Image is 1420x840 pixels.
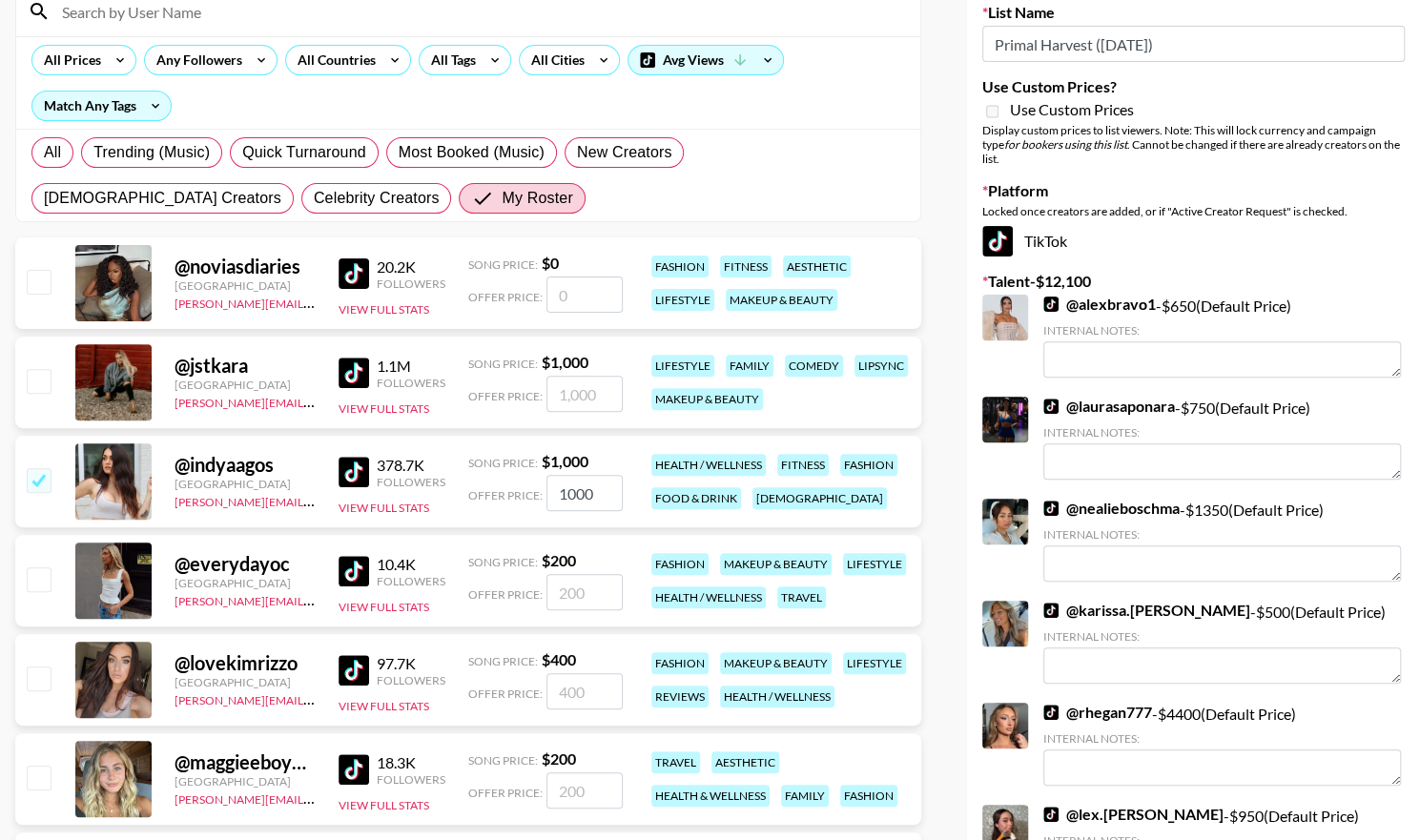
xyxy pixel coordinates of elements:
[339,556,369,586] img: TikTok
[840,454,897,476] div: fashion
[377,574,445,588] div: Followers
[982,123,1405,166] div: Display custom prices to list viewers. Note: This will lock currency and campaign type . Cannot b...
[651,751,700,773] div: travel
[1043,807,1059,822] img: TikTok
[175,552,316,576] div: @ everydayoc
[843,553,906,575] div: lifestyle
[1043,399,1059,414] img: TikTok
[339,358,369,388] img: TikTok
[339,754,369,785] img: TikTok
[44,187,281,210] span: [DEMOGRAPHIC_DATA] Creators
[175,278,316,293] div: [GEOGRAPHIC_DATA]
[339,699,429,713] button: View Full Stats
[377,357,445,376] div: 1.1M
[1043,499,1180,518] a: @nealieboschma
[175,378,316,392] div: [GEOGRAPHIC_DATA]
[377,376,445,390] div: Followers
[339,401,429,416] button: View Full Stats
[93,141,210,164] span: Trending (Music)
[651,487,741,509] div: food & drink
[651,388,763,410] div: makeup & beauty
[32,92,171,120] div: Match Any Tags
[651,652,709,674] div: fashion
[339,457,369,487] img: TikTok
[1043,295,1156,314] a: @alexbravo1
[651,586,766,608] div: health / wellness
[546,376,623,412] input: 1,000
[982,272,1405,291] label: Talent - $ 12,100
[502,187,572,210] span: My Roster
[339,501,429,515] button: View Full Stats
[468,753,538,768] span: Song Price:
[1043,297,1059,312] img: TikTok
[468,587,543,602] span: Offer Price:
[175,590,457,608] a: [PERSON_NAME][EMAIL_ADDRESS][DOMAIN_NAME]
[651,686,709,707] div: reviews
[286,46,380,74] div: All Countries
[785,355,843,377] div: comedy
[720,686,834,707] div: health / wellness
[468,257,538,272] span: Song Price:
[720,553,832,575] div: makeup & beauty
[314,187,440,210] span: Celebrity Creators
[1043,295,1401,378] div: - $ 650 (Default Price)
[468,389,543,403] span: Offer Price:
[542,551,576,569] strong: $ 200
[468,786,543,800] span: Offer Price:
[546,277,623,313] input: 0
[468,290,543,304] span: Offer Price:
[1043,499,1401,582] div: - $ 1350 (Default Price)
[1043,601,1250,620] a: @karissa.[PERSON_NAME]
[720,256,772,277] div: fitness
[542,353,588,371] strong: $ 1,000
[175,491,457,509] a: [PERSON_NAME][EMAIL_ADDRESS][DOMAIN_NAME]
[339,600,429,614] button: View Full Stats
[175,789,457,807] a: [PERSON_NAME][EMAIL_ADDRESS][DOMAIN_NAME]
[339,302,429,317] button: View Full Stats
[377,475,445,489] div: Followers
[726,289,837,311] div: makeup & beauty
[651,553,709,575] div: fashion
[777,586,826,608] div: travel
[1043,397,1175,416] a: @laurasaponara
[339,798,429,812] button: View Full Stats
[546,673,623,709] input: 400
[982,226,1013,256] img: TikTok
[982,3,1405,22] label: List Name
[468,456,538,470] span: Song Price:
[242,141,366,164] span: Quick Turnaround
[377,277,445,291] div: Followers
[468,686,543,701] span: Offer Price:
[854,355,908,377] div: lipsync
[377,456,445,475] div: 378.7K
[726,355,773,377] div: family
[175,477,316,491] div: [GEOGRAPHIC_DATA]
[1043,527,1401,542] div: Internal Notes:
[44,141,61,164] span: All
[339,258,369,289] img: TikTok
[468,555,538,569] span: Song Price:
[175,774,316,789] div: [GEOGRAPHIC_DATA]
[1043,323,1401,338] div: Internal Notes:
[982,181,1405,200] label: Platform
[468,357,538,371] span: Song Price:
[1043,397,1401,480] div: - $ 750 (Default Price)
[781,785,829,807] div: family
[628,46,783,74] div: Avg Views
[651,454,766,476] div: health / wellness
[175,255,316,278] div: @ noviasdiaries
[1043,703,1152,722] a: @rhegan777
[175,689,457,707] a: [PERSON_NAME][EMAIL_ADDRESS][DOMAIN_NAME]
[145,46,246,74] div: Any Followers
[339,655,369,686] img: TikTok
[468,654,538,668] span: Song Price:
[175,354,316,378] div: @ jstkara
[399,141,545,164] span: Most Booked (Music)
[982,226,1405,256] div: TikTok
[777,454,829,476] div: fitness
[651,785,770,807] div: health & wellness
[420,46,480,74] div: All Tags
[175,651,316,675] div: @ lovekimrizzo
[711,751,779,773] div: aesthetic
[1043,705,1059,720] img: TikTok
